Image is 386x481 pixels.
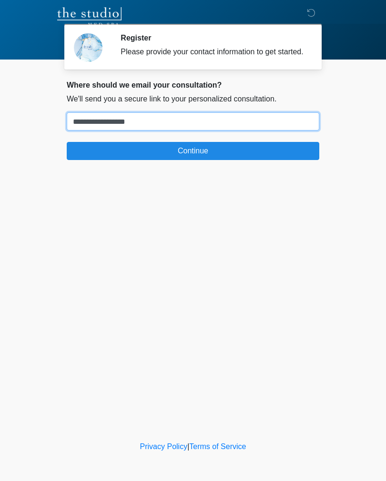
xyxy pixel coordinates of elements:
[57,7,122,26] img: The Studio Med Spa Logo
[189,442,246,451] a: Terms of Service
[121,46,305,58] div: Please provide your contact information to get started.
[67,80,319,90] h2: Where should we email your consultation?
[121,33,305,42] h2: Register
[67,142,319,160] button: Continue
[140,442,188,451] a: Privacy Policy
[187,442,189,451] a: |
[74,33,102,62] img: Agent Avatar
[67,93,319,105] p: We'll send you a secure link to your personalized consultation.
